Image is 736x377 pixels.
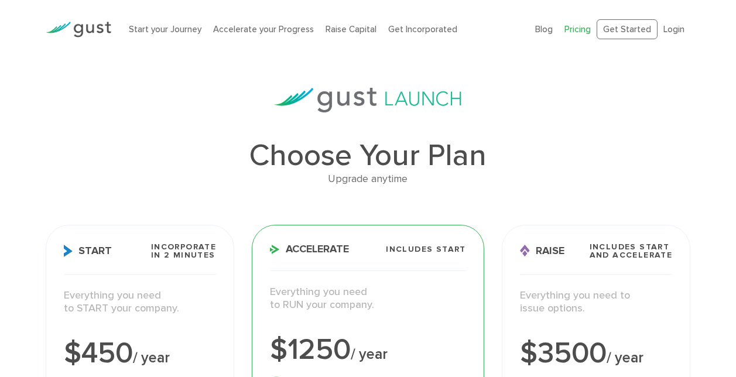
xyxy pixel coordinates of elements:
[351,345,388,363] span: / year
[597,19,658,40] a: Get Started
[270,244,349,255] span: Accelerate
[213,24,314,35] a: Accelerate your Progress
[274,88,461,112] img: gust-launch-logos.svg
[388,24,457,35] a: Get Incorporated
[520,289,672,316] p: Everything you need to issue options.
[663,24,684,35] a: Login
[46,22,111,37] img: Gust Logo
[520,245,564,257] span: Raise
[270,286,465,312] p: Everything you need to RUN your company.
[564,24,591,35] a: Pricing
[520,245,530,257] img: Raise Icon
[326,24,376,35] a: Raise Capital
[270,335,465,365] div: $1250
[46,140,690,171] h1: Choose Your Plan
[64,245,73,257] img: Start Icon X2
[46,171,690,188] div: Upgrade anytime
[64,289,216,316] p: Everything you need to START your company.
[590,243,673,259] span: Includes START and ACCELERATE
[270,245,280,254] img: Accelerate Icon
[64,339,216,368] div: $450
[520,339,672,368] div: $3500
[129,24,201,35] a: Start your Journey
[151,243,216,259] span: Incorporate in 2 Minutes
[607,349,643,366] span: / year
[133,349,170,366] span: / year
[535,24,553,35] a: Blog
[386,245,466,253] span: Includes START
[64,245,112,257] span: Start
